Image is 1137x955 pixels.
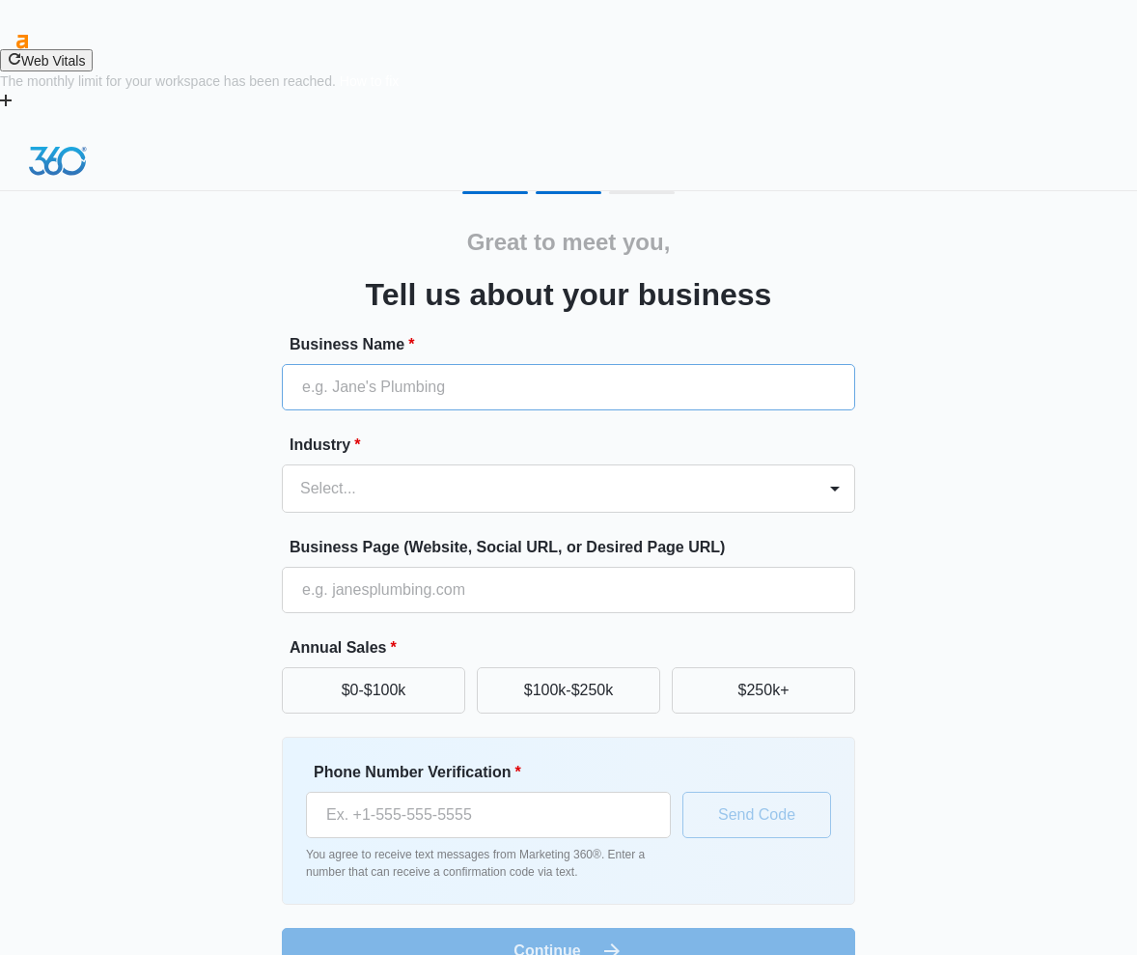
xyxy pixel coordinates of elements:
button: $100k-$250k [477,667,660,714]
label: Business Page (Website, Social URL, or Desired Page URL) [290,536,863,559]
span: Web Vitals [21,53,85,69]
h3: Tell us about your business [366,271,772,318]
h2: Great to meet you, [467,225,671,260]
a: How to fix [340,72,399,90]
label: Business Name [290,333,863,356]
input: e.g. janesplumbing.com [282,567,855,613]
p: You agree to receive text messages from Marketing 360®. Enter a number that can receive a confirm... [306,846,671,881]
label: Phone Number Verification [314,761,679,784]
input: e.g. Jane's Plumbing [282,364,855,410]
label: Industry [290,434,863,457]
input: Ex. +1-555-555-5555 [306,792,671,838]
label: Annual Sales [290,636,863,660]
button: $0-$100k [282,667,465,714]
button: $250k+ [672,667,855,714]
